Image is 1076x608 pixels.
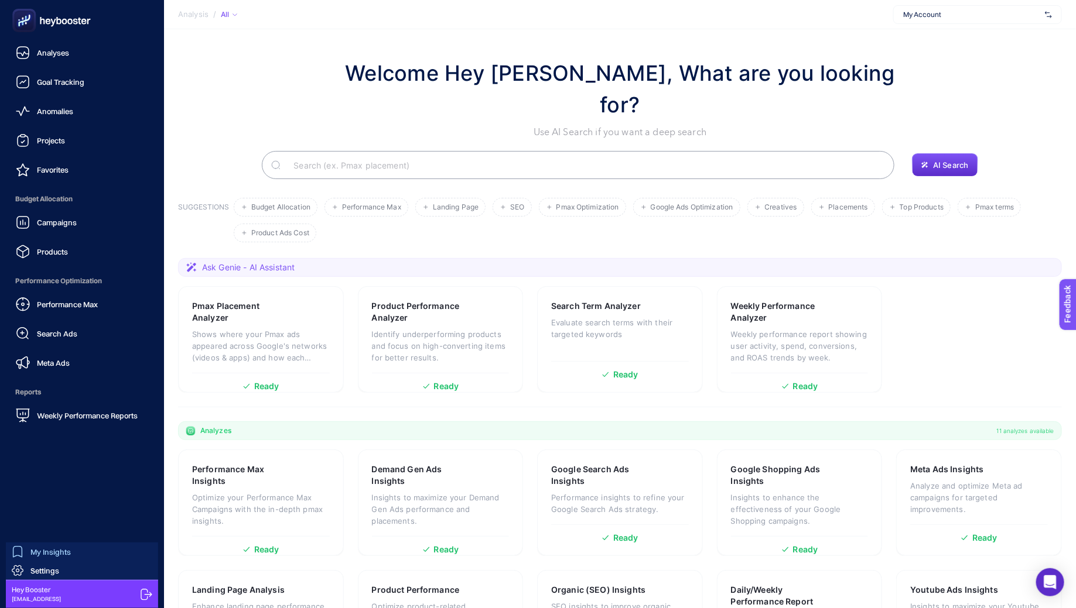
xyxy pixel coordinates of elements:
a: Analyses [9,41,155,64]
a: My Insights [6,542,158,561]
span: Ready [254,382,279,390]
span: Pmax terms [975,203,1014,212]
span: Ask Genie - AI Assistant [202,262,295,273]
span: Pmax Optimization [556,203,619,212]
h3: Landing Page Analysis [192,584,285,596]
span: Ready [613,370,638,379]
span: Ready [254,545,279,554]
a: Anomalies [9,99,155,123]
a: Goal Tracking [9,70,155,94]
h3: Product Performance [372,584,460,596]
a: Campaigns [9,211,155,234]
span: SEO [510,203,524,212]
span: Landing Page [433,203,479,212]
a: Performance Max [9,293,155,316]
a: Products [9,240,155,263]
h3: Pmax Placement Analyzer [192,300,292,324]
a: Meta Ads [9,351,155,375]
p: Use AI Search if you want a deep search [333,125,907,139]
img: svg%3e [1045,9,1052,20]
span: Goal Tracking [37,77,84,87]
p: Analyze and optimize Meta ad campaigns for targeted improvements. [910,480,1048,515]
span: Google Ads Optimization [651,203,733,212]
span: Weekly Performance Reports [37,411,138,420]
span: Product Ads Cost [251,229,309,238]
span: Products [37,247,68,256]
span: Anomalies [37,107,73,116]
h3: Google Search Ads Insights [551,463,652,487]
span: Placements [829,203,868,212]
h1: Welcome Hey [PERSON_NAME], What are you looking for? [333,57,907,121]
span: Analyzes [200,426,231,435]
p: Identify underperforming products and focus on high-converting items for better results. [372,328,510,363]
span: Reports [9,380,155,404]
h3: Performance Max Insights [192,463,293,487]
p: Evaluate search terms with their targeted keywords [551,317,689,340]
p: Weekly performance report showing user activity, spend, conversions, and ROAS trends by week. [731,328,869,363]
span: Analyses [37,48,69,57]
a: Projects [9,129,155,152]
a: Favorites [9,158,155,181]
a: Weekly Performance AnalyzerWeekly performance report showing user activity, spend, conversions, a... [717,286,883,393]
h3: Organic (SEO) Insights [551,584,645,596]
p: Performance insights to refine your Google Search Ads strategy. [551,492,689,515]
span: Performance Optimization [9,269,155,293]
p: Insights to enhance the effectiveness of your Google Shopping campaigns. [731,492,869,527]
span: / [213,9,216,19]
span: Projects [37,136,65,145]
h3: Youtube Ads Insights [910,584,998,596]
div: All [221,10,237,19]
a: Weekly Performance Reports [9,404,155,427]
a: Meta Ads InsightsAnalyze and optimize Meta ad campaigns for targeted improvements.Ready [896,449,1062,556]
span: Analysis [178,10,209,19]
a: Performance Max InsightsOptimize your Performance Max Campaigns with the in-depth pmax insights.R... [178,449,344,556]
a: Settings [6,561,158,580]
p: Insights to maximize your Demand Gen Ads performance and placements. [372,492,510,527]
h3: Google Shopping Ads Insights [731,463,833,487]
span: [EMAIL_ADDRESS] [12,595,61,603]
h3: Demand Gen Ads Insights [372,463,472,487]
span: Top Products [900,203,944,212]
span: My Account [903,10,1040,19]
span: Ready [793,382,818,390]
span: AI Search [933,160,968,170]
span: My Insights [30,547,71,557]
span: Meta Ads [37,358,70,367]
a: Search Term AnalyzerEvaluate search terms with their targeted keywordsReady [537,286,703,393]
a: Demand Gen Ads InsightsInsights to maximize your Demand Gen Ads performance and placements.Ready [358,449,524,556]
a: Product Performance AnalyzerIdentify underperforming products and focus on high-converting items ... [358,286,524,393]
span: Budget Allocation [9,187,155,211]
span: Settings [30,566,59,575]
h3: Product Performance Analyzer [372,300,474,324]
h3: Daily/Weekly Performance Report [731,584,834,607]
span: Budget Allocation [251,203,310,212]
input: Search [284,149,885,181]
span: Ready [793,545,818,554]
div: Open Intercom Messenger [1036,568,1064,596]
span: Ready [972,534,998,542]
button: AI Search [912,153,978,177]
h3: SUGGESTIONS [178,202,229,242]
a: Pmax Placement AnalyzerShows where your Pmax ads appeared across Google's networks (videos & apps... [178,286,344,393]
p: Optimize your Performance Max Campaigns with the in-depth pmax insights. [192,492,330,527]
span: Search Ads [37,329,77,338]
h3: Weekly Performance Analyzer [731,300,832,324]
a: Google Search Ads InsightsPerformance insights to refine your Google Search Ads strategy.Ready [537,449,703,556]
span: Ready [613,534,638,542]
span: Campaigns [37,218,77,227]
span: Feedback [7,4,45,13]
a: Search Ads [9,322,155,345]
span: Performance Max [342,203,401,212]
a: Google Shopping Ads InsightsInsights to enhance the effectiveness of your Google Shopping campaig... [717,449,883,556]
span: Favorites [37,165,69,174]
p: Shows where your Pmax ads appeared across Google's networks (videos & apps) and how each placemen... [192,328,330,363]
h3: Search Term Analyzer [551,300,641,312]
span: Creatives [765,203,797,212]
span: Performance Max [37,300,98,309]
span: Ready [434,545,459,554]
span: 11 analyzes available [997,426,1054,435]
h3: Meta Ads Insights [910,463,983,475]
span: Ready [434,382,459,390]
span: Hey Booster [12,585,61,595]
